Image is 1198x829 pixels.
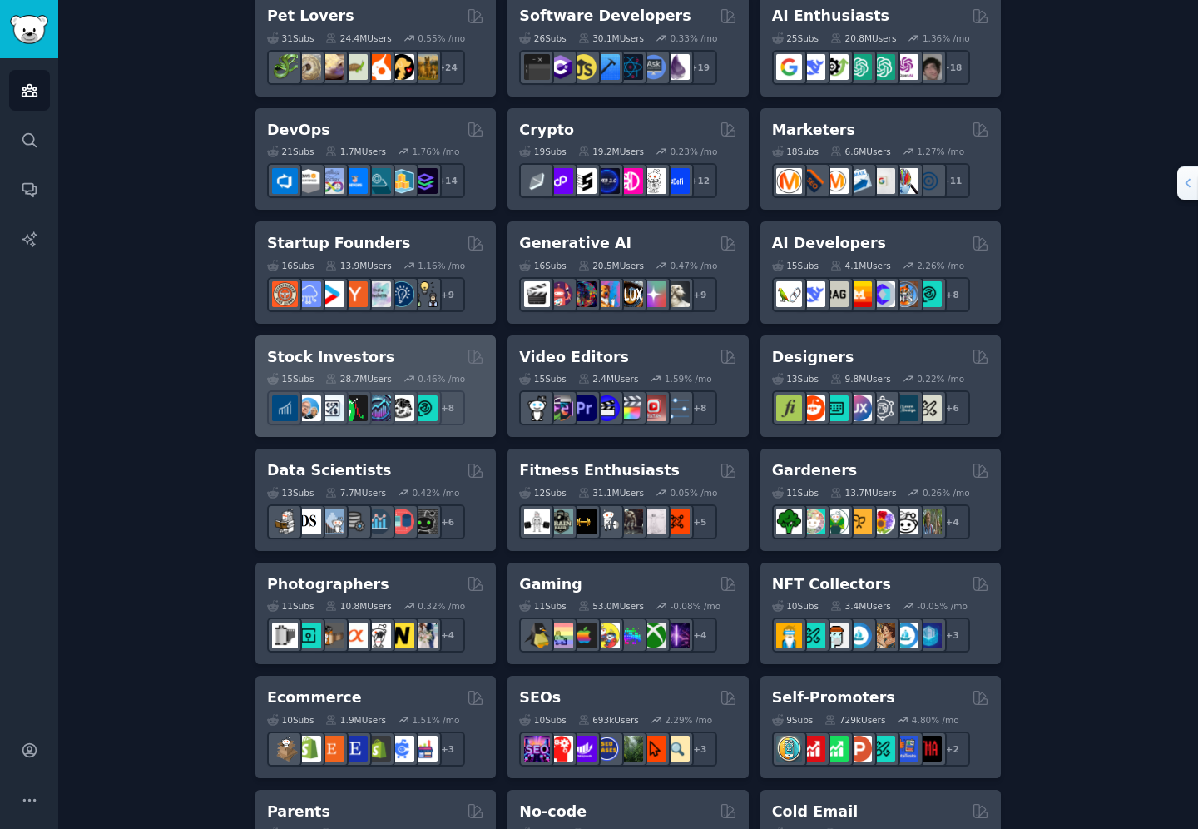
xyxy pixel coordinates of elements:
[413,714,460,726] div: 1.51 % /mo
[594,54,620,80] img: iOSProgramming
[524,168,550,194] img: ethfinance
[365,281,391,307] img: indiehackers
[846,54,872,80] img: chatgpt_promptDesign
[272,54,298,80] img: herpetology
[519,574,582,595] h2: Gaming
[869,281,895,307] img: OpenSourceAI
[519,6,691,27] h2: Software Developers
[665,714,712,726] div: 2.29 % /mo
[776,395,802,421] img: typography
[571,623,597,648] img: macgaming
[846,281,872,307] img: MistralAI
[365,395,391,421] img: StocksAndTrading
[418,373,465,385] div: 0.46 % /mo
[430,277,465,312] div: + 9
[267,120,330,141] h2: DevOps
[519,487,566,499] div: 12 Sub s
[935,50,970,85] div: + 18
[917,600,968,612] div: -0.05 % /mo
[617,54,643,80] img: reactnative
[776,509,802,534] img: vegetablegardening
[295,736,321,762] img: shopify
[641,54,666,80] img: AskComputerScience
[830,260,891,271] div: 4.1M Users
[413,487,460,499] div: 0.42 % /mo
[664,395,690,421] img: postproduction
[799,54,825,80] img: DeepSeek
[772,260,819,271] div: 15 Sub s
[547,54,573,80] img: csharp
[594,281,620,307] img: sdforall
[917,260,964,271] div: 2.26 % /mo
[772,688,895,708] h2: Self-Promoters
[547,281,573,307] img: dalle2
[682,618,717,653] div: + 4
[869,54,895,80] img: chatgpt_prompts_
[664,623,690,648] img: TwitchStreaming
[846,736,872,762] img: ProductHunters
[412,623,438,648] img: WeddingPhotography
[519,260,566,271] div: 16 Sub s
[912,714,959,726] div: 4.80 % /mo
[617,509,643,534] img: fitness30plus
[682,50,717,85] div: + 19
[772,714,814,726] div: 9 Sub s
[682,277,717,312] div: + 9
[923,32,970,44] div: 1.36 % /mo
[10,15,48,44] img: GummySearch logo
[319,395,344,421] img: Forex
[594,623,620,648] img: GamerPals
[935,504,970,539] div: + 4
[664,54,690,80] img: elixir
[389,395,414,421] img: swingtrading
[923,487,970,499] div: 0.26 % /mo
[823,623,849,648] img: NFTmarket
[519,460,680,481] h2: Fitness Enthusiasts
[342,281,368,307] img: ycombinator
[578,260,644,271] div: 20.5M Users
[519,146,566,157] div: 19 Sub s
[682,390,717,425] div: + 8
[342,736,368,762] img: EtsySellers
[799,168,825,194] img: bigseo
[594,509,620,534] img: weightroom
[617,623,643,648] img: gamers
[776,168,802,194] img: content_marketing
[772,574,891,595] h2: NFT Collectors
[365,54,391,80] img: cockatiel
[389,281,414,307] img: Entrepreneurship
[524,736,550,762] img: SEO_Digital_Marketing
[869,168,895,194] img: googleads
[571,54,597,80] img: learnjavascript
[430,163,465,198] div: + 14
[893,281,918,307] img: llmops
[547,168,573,194] img: 0xPolygon
[365,509,391,534] img: analytics
[671,487,718,499] div: 0.05 % /mo
[617,281,643,307] img: FluxAI
[664,168,690,194] img: defi_
[823,54,849,80] img: AItoolsCatalog
[641,509,666,534] img: physicaltherapy
[430,504,465,539] div: + 6
[869,623,895,648] img: CryptoArt
[578,487,644,499] div: 31.1M Users
[524,395,550,421] img: gopro
[547,623,573,648] img: CozyGamers
[325,373,391,385] div: 28.7M Users
[671,146,718,157] div: 0.23 % /mo
[412,736,438,762] img: ecommerce_growth
[272,623,298,648] img: analog
[772,146,819,157] div: 18 Sub s
[412,54,438,80] img: dogbreed
[772,600,819,612] div: 10 Sub s
[594,736,620,762] img: SEO_cases
[524,509,550,534] img: GYM
[772,6,889,27] h2: AI Enthusiasts
[682,163,717,198] div: + 12
[917,373,964,385] div: 0.22 % /mo
[935,618,970,653] div: + 3
[893,168,918,194] img: MarketingResearch
[823,168,849,194] img: AskMarketing
[342,395,368,421] img: Trading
